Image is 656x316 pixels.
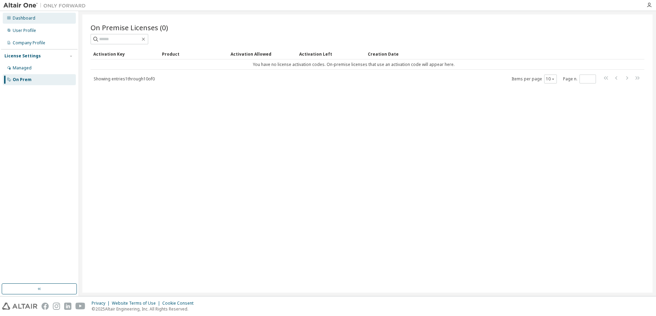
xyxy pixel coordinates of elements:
div: Managed [13,65,32,71]
div: Activation Key [93,48,156,59]
div: Activation Left [299,48,362,59]
div: Dashboard [13,15,35,21]
img: linkedin.svg [64,303,71,310]
div: Creation Date [368,48,614,59]
div: Company Profile [13,40,45,46]
span: Items per page [512,75,557,83]
img: instagram.svg [53,303,60,310]
div: On Prem [13,77,32,82]
div: Cookie Consent [162,301,198,306]
div: User Profile [13,28,36,33]
span: On Premise Licenses (0) [91,23,168,32]
div: Privacy [92,301,112,306]
img: Altair One [3,2,89,9]
div: Product [162,48,225,59]
div: Website Terms of Use [112,301,162,306]
button: 10 [546,76,555,82]
p: © 2025 Altair Engineering, Inc. All Rights Reserved. [92,306,198,312]
img: youtube.svg [75,303,85,310]
td: You have no license activation codes. On-premise licenses that use an activation code will appear... [91,59,617,70]
img: altair_logo.svg [2,303,37,310]
span: Page n. [563,75,596,83]
div: Activation Allowed [231,48,294,59]
img: facebook.svg [42,303,49,310]
div: License Settings [4,53,41,59]
span: Showing entries 1 through 10 of 0 [94,76,155,82]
